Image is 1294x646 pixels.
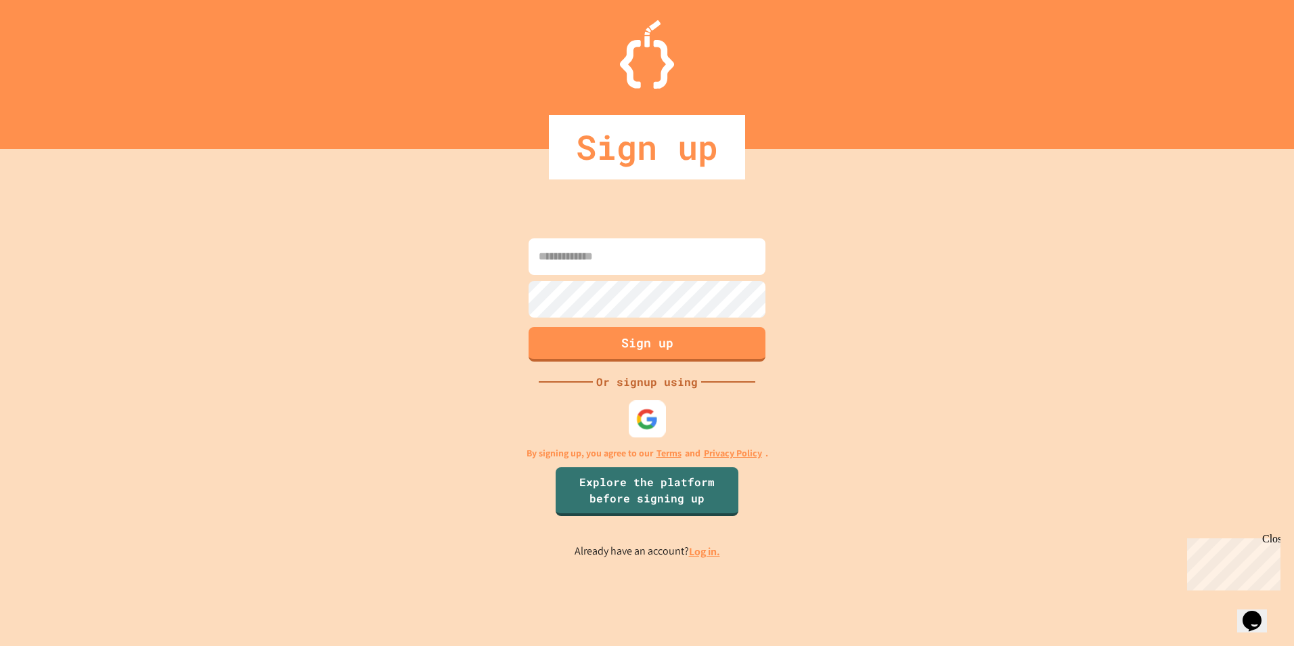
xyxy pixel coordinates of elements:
p: By signing up, you agree to our and . [527,446,768,460]
iframe: chat widget [1182,533,1280,590]
img: google-icon.svg [636,408,659,431]
a: Log in. [689,544,720,559]
div: Or signup using [593,374,701,390]
button: Sign up [529,327,765,362]
div: Sign up [549,115,745,179]
a: Terms [656,446,682,460]
div: Chat with us now!Close [5,5,93,86]
img: Logo.svg [620,20,674,89]
p: Already have an account? [575,543,720,560]
a: Privacy Policy [704,446,762,460]
iframe: chat widget [1237,592,1280,632]
a: Explore the platform before signing up [556,467,738,516]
